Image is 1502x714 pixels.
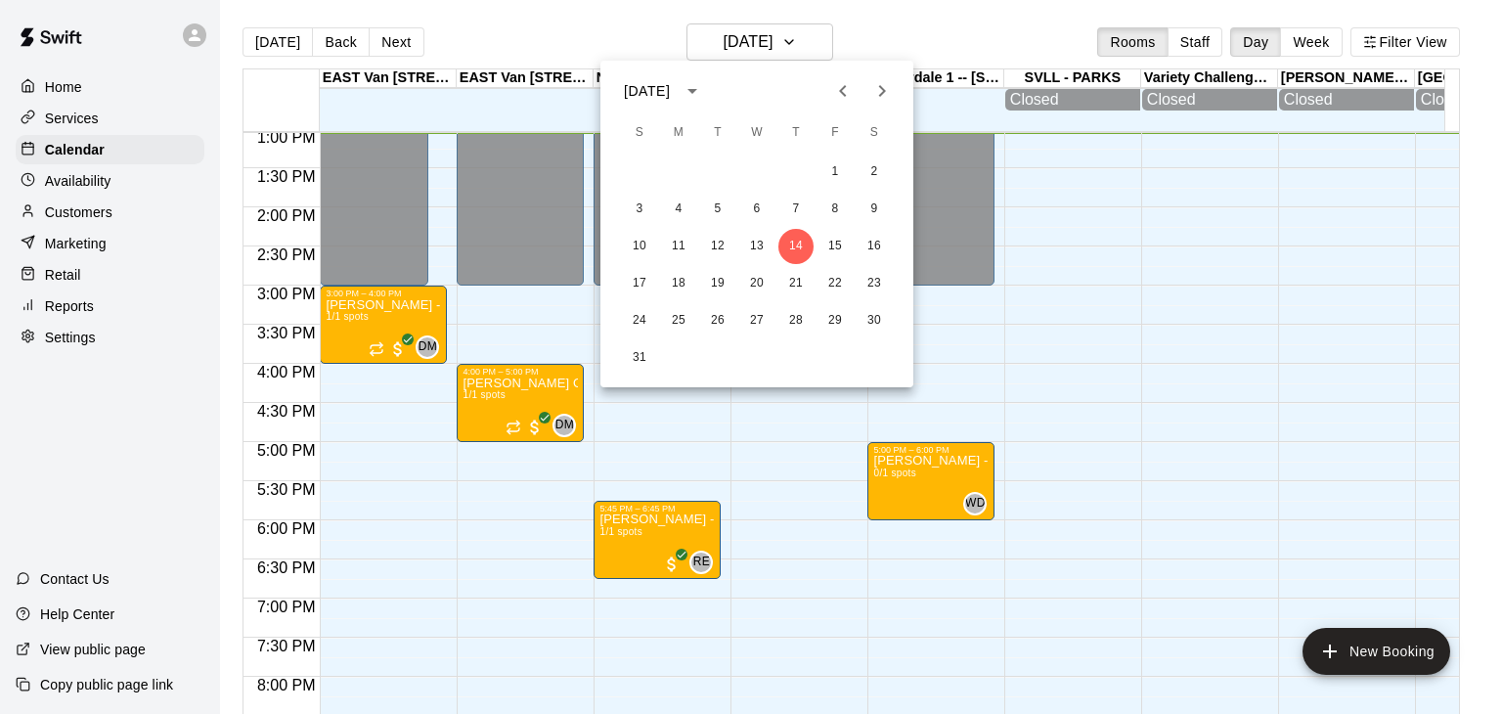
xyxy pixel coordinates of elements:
button: 19 [700,266,735,301]
button: 2 [857,155,892,190]
button: 24 [622,303,657,338]
button: 4 [661,192,696,227]
button: 5 [700,192,735,227]
button: 14 [778,229,814,264]
span: Friday [817,113,853,153]
button: 31 [622,340,657,376]
span: Sunday [622,113,657,153]
button: 11 [661,229,696,264]
button: calendar view is open, switch to year view [676,74,709,108]
button: 7 [778,192,814,227]
button: 15 [817,229,853,264]
button: 20 [739,266,774,301]
button: 6 [739,192,774,227]
button: 22 [817,266,853,301]
button: 26 [700,303,735,338]
span: Thursday [778,113,814,153]
button: 18 [661,266,696,301]
span: Tuesday [700,113,735,153]
button: 1 [817,155,853,190]
button: 8 [817,192,853,227]
button: 3 [622,192,657,227]
button: Next month [862,71,902,111]
button: 16 [857,229,892,264]
span: Saturday [857,113,892,153]
button: 23 [857,266,892,301]
button: 21 [778,266,814,301]
span: Monday [661,113,696,153]
button: 12 [700,229,735,264]
button: 27 [739,303,774,338]
button: 29 [817,303,853,338]
div: [DATE] [624,81,670,102]
button: 9 [857,192,892,227]
button: Previous month [823,71,862,111]
button: 25 [661,303,696,338]
button: 13 [739,229,774,264]
button: 28 [778,303,814,338]
button: 17 [622,266,657,301]
button: 30 [857,303,892,338]
button: 10 [622,229,657,264]
span: Wednesday [739,113,774,153]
